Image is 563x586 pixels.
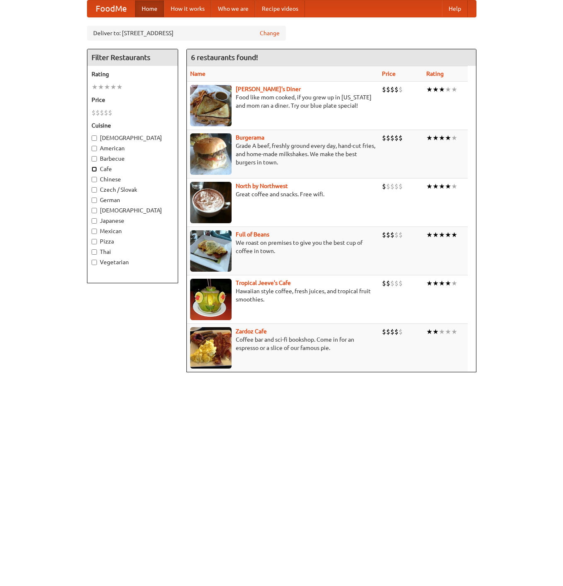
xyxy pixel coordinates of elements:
[92,108,96,117] li: $
[386,85,390,94] li: $
[390,133,394,142] li: $
[236,231,269,238] b: Full of Beans
[255,0,305,17] a: Recipe videos
[426,230,433,239] li: ★
[451,230,457,239] li: ★
[164,0,211,17] a: How it works
[108,108,112,117] li: $
[92,134,174,142] label: [DEMOGRAPHIC_DATA]
[92,198,97,203] input: German
[92,156,97,162] input: Barbecue
[386,182,390,191] li: $
[92,218,97,224] input: Japanese
[190,327,232,369] img: zardoz.jpg
[451,133,457,142] li: ★
[110,82,116,92] li: ★
[190,335,375,352] p: Coffee bar and sci-fi bookshop. Come in for an espresso or a slice of our famous pie.
[92,258,174,266] label: Vegetarian
[382,182,386,191] li: $
[399,279,403,288] li: $
[87,26,286,41] div: Deliver to: [STREET_ADDRESS]
[190,239,375,255] p: We roast on premises to give you the best cup of coffee in town.
[191,53,258,61] ng-pluralize: 6 restaurants found!
[92,248,174,256] label: Thai
[399,133,403,142] li: $
[92,208,97,213] input: [DEMOGRAPHIC_DATA]
[92,144,174,152] label: American
[92,154,174,163] label: Barbecue
[439,230,445,239] li: ★
[439,327,445,336] li: ★
[390,85,394,94] li: $
[439,182,445,191] li: ★
[445,133,451,142] li: ★
[382,327,386,336] li: $
[394,279,399,288] li: $
[439,279,445,288] li: ★
[92,146,97,151] input: American
[382,230,386,239] li: $
[390,327,394,336] li: $
[92,121,174,130] h5: Cuisine
[399,327,403,336] li: $
[236,134,264,141] b: Burgerama
[399,182,403,191] li: $
[399,230,403,239] li: $
[104,108,108,117] li: $
[92,82,98,92] li: ★
[92,206,174,215] label: [DEMOGRAPHIC_DATA]
[236,328,267,335] a: Zardoz Cafe
[190,230,232,272] img: beans.jpg
[92,177,97,182] input: Chinese
[394,85,399,94] li: $
[426,85,433,94] li: ★
[92,260,97,265] input: Vegetarian
[92,227,174,235] label: Mexican
[433,182,439,191] li: ★
[92,237,174,246] label: Pizza
[92,135,97,141] input: [DEMOGRAPHIC_DATA]
[426,327,433,336] li: ★
[236,183,288,189] a: North by Northwest
[92,186,174,194] label: Czech / Slovak
[390,182,394,191] li: $
[135,0,164,17] a: Home
[92,175,174,183] label: Chinese
[442,0,468,17] a: Help
[439,85,445,94] li: ★
[236,86,301,92] a: [PERSON_NAME]'s Diner
[382,85,386,94] li: $
[104,82,110,92] li: ★
[190,133,232,175] img: burgerama.jpg
[426,279,433,288] li: ★
[445,230,451,239] li: ★
[386,279,390,288] li: $
[426,133,433,142] li: ★
[394,230,399,239] li: $
[386,133,390,142] li: $
[426,182,433,191] li: ★
[426,70,444,77] a: Rating
[211,0,255,17] a: Who we are
[92,166,97,172] input: Cafe
[399,85,403,94] li: $
[433,230,439,239] li: ★
[190,279,232,320] img: jeeves.jpg
[433,279,439,288] li: ★
[92,217,174,225] label: Japanese
[433,327,439,336] li: ★
[382,279,386,288] li: $
[433,133,439,142] li: ★
[390,230,394,239] li: $
[451,279,457,288] li: ★
[260,29,280,37] a: Change
[92,70,174,78] h5: Rating
[236,280,291,286] b: Tropical Jeeve's Cafe
[190,93,375,110] p: Food like mom cooked, if you grew up in [US_STATE] and mom ran a diner. Try our blue plate special!
[445,327,451,336] li: ★
[92,239,97,244] input: Pizza
[87,0,135,17] a: FoodMe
